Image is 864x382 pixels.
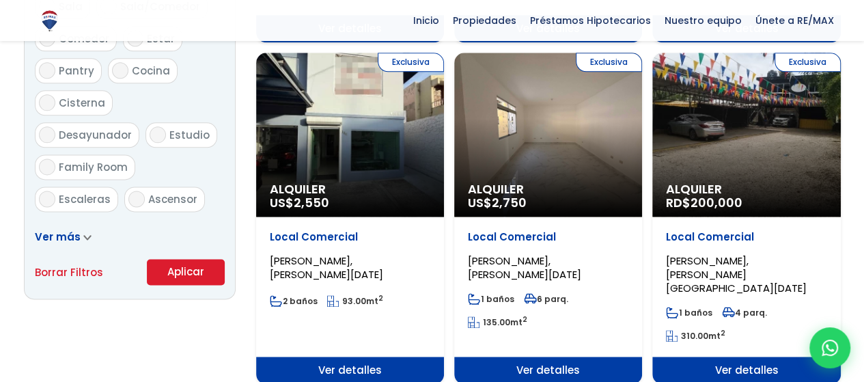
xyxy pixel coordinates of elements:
span: Exclusiva [576,53,642,72]
span: Cocina [132,64,170,78]
sup: 2 [378,293,383,303]
span: 2,750 [492,194,527,211]
p: Local Comercial [468,230,628,244]
span: 2 baños [270,295,318,307]
span: Alquiler [270,182,430,196]
span: Exclusiva [775,53,841,72]
input: Cocina [112,62,128,79]
span: 135.00 [483,316,510,328]
span: Ascensor [148,192,197,206]
a: Ver más [35,230,92,244]
input: Cisterna [39,94,55,111]
button: Aplicar [147,259,225,285]
span: 93.00 [342,295,366,307]
span: mt [666,330,725,342]
span: mt [468,316,527,328]
span: 310.00 [681,330,708,342]
span: mt [327,295,383,307]
span: Nuestro equipo [658,10,749,31]
sup: 2 [721,328,725,338]
span: Propiedades [446,10,523,31]
span: 1 baños [468,293,514,305]
span: Ver más [35,230,81,244]
span: [PERSON_NAME], [PERSON_NAME][DATE] [270,254,383,282]
input: Desayunador [39,126,55,143]
input: Ascensor [128,191,145,207]
img: Logo de REMAX [38,9,61,33]
span: 1 baños [666,307,712,318]
span: 2,550 [294,194,329,211]
span: 200,000 [691,194,742,211]
sup: 2 [522,314,527,325]
span: Inicio [406,10,446,31]
span: [PERSON_NAME], [PERSON_NAME][GEOGRAPHIC_DATA][DATE] [666,254,807,295]
span: US$ [270,194,329,211]
span: RD$ [666,194,742,211]
a: Borrar Filtros [35,264,103,281]
span: Exclusiva [378,53,444,72]
p: Local Comercial [270,230,430,244]
span: Estudio [169,128,210,142]
span: 4 parq. [722,307,767,318]
span: Pantry [59,64,94,78]
span: Alquiler [666,182,826,196]
span: Alquiler [468,182,628,196]
input: Pantry [39,62,55,79]
input: Family Room [39,159,55,175]
span: Family Room [59,160,128,174]
input: Escaleras [39,191,55,207]
span: US$ [468,194,527,211]
span: Únete a RE/MAX [749,10,841,31]
span: Cisterna [59,96,105,110]
span: Escaleras [59,192,111,206]
span: Desayunador [59,128,132,142]
input: Estudio [150,126,166,143]
span: 6 parq. [524,293,568,305]
p: Local Comercial [666,230,826,244]
span: Préstamos Hipotecarios [523,10,658,31]
span: [PERSON_NAME], [PERSON_NAME][DATE] [468,254,581,282]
